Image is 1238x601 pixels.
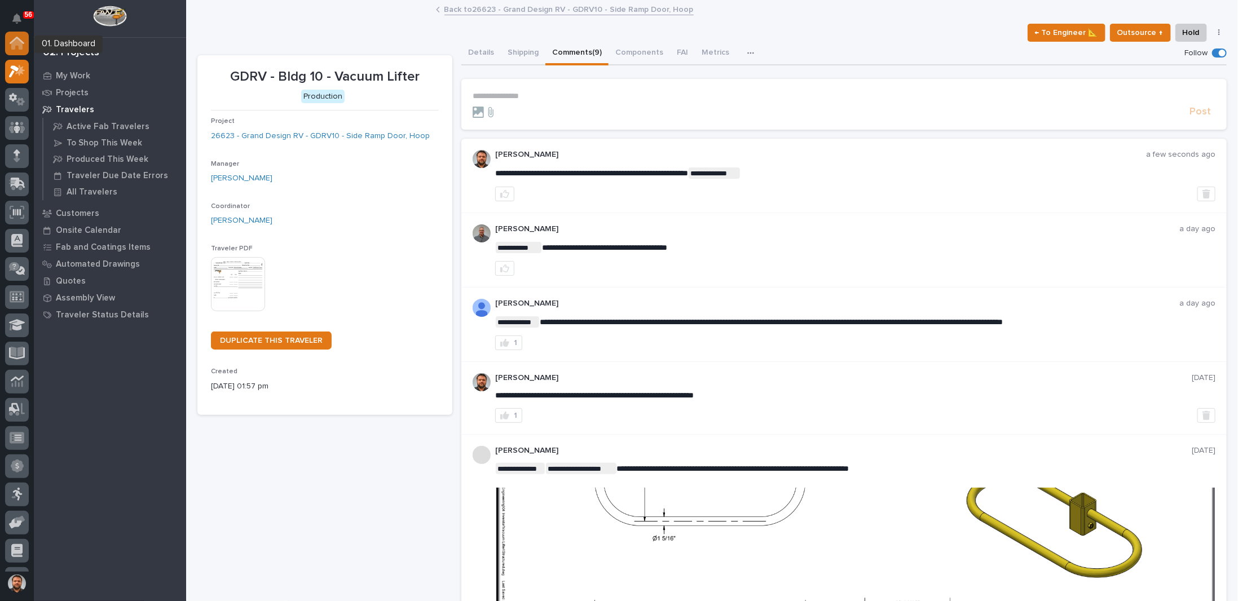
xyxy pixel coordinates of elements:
[211,381,439,392] p: [DATE] 01:57 pm
[43,151,186,167] a: Produced This Week
[67,187,117,197] p: All Travelers
[211,173,272,184] a: [PERSON_NAME]
[56,276,86,286] p: Quotes
[34,67,186,84] a: My Work
[1028,24,1105,42] button: ← To Engineer 📐
[56,310,149,320] p: Traveler Status Details
[495,299,1179,308] p: [PERSON_NAME]
[1185,105,1215,118] button: Post
[444,2,694,15] a: Back to26623 - Grand Design RV - GDRV10 - Side Ramp Door, Hoop
[609,42,670,65] button: Components
[211,332,332,350] a: DUPLICATE THIS TRAVELER
[34,84,186,101] a: Projects
[1192,446,1215,456] p: [DATE]
[34,289,186,306] a: Assembly View
[34,205,186,222] a: Customers
[56,293,115,303] p: Assembly View
[14,14,29,32] div: Notifications56
[1197,408,1215,423] button: Delete post
[495,187,514,201] button: like this post
[495,335,522,350] button: 1
[301,90,345,104] div: Production
[56,209,99,219] p: Customers
[473,373,491,391] img: AOh14GhSlYjeM8O_ot9Zo41P9gQNwj0jkqEy9d647ulX9Q=s96-c
[1197,187,1215,201] button: Delete post
[670,42,695,65] button: FAI
[473,299,491,317] img: AOh14GjpcA6ydKGAvwfezp8OhN30Q3_1BHk5lQOeczEvCIoEuGETHm2tT-JUDAHyqffuBe4ae2BInEDZwLlH3tcCd_oYlV_i4...
[67,154,148,165] p: Produced This Week
[514,339,517,347] div: 1
[56,226,121,236] p: Onsite Calendar
[1192,373,1215,383] p: [DATE]
[1146,150,1215,160] p: a few seconds ago
[1110,24,1171,42] button: Outsource ↑
[1175,24,1207,42] button: Hold
[695,42,736,65] button: Metrics
[211,161,239,167] span: Manager
[5,7,29,30] button: Notifications
[211,130,430,142] a: 26623 - Grand Design RV - GDRV10 - Side Ramp Door, Hoop
[43,135,186,151] a: To Shop This Week
[25,11,32,19] p: 56
[34,306,186,323] a: Traveler Status Details
[34,222,186,238] a: Onsite Calendar
[5,572,29,595] button: users-avatar
[67,138,142,148] p: To Shop This Week
[211,368,237,375] span: Created
[67,122,149,132] p: Active Fab Travelers
[1184,48,1208,58] p: Follow
[211,215,272,227] a: [PERSON_NAME]
[93,6,126,26] img: Workspace Logo
[211,245,253,252] span: Traveler PDF
[473,150,491,168] img: AOh14GhSlYjeM8O_ot9Zo41P9gQNwj0jkqEy9d647ulX9Q=s96-c
[461,42,501,65] button: Details
[34,255,186,272] a: Automated Drawings
[1189,105,1211,118] span: Post
[473,224,491,242] img: AFdZucp4O16xFhxMcTeEuenny-VD_tPRErxPoXZ3MQEHspKARVmUoIIPOgyEMzaJjLGSiOSqDApAeC9KqsZPUsb5AP6OrOqLG...
[43,184,186,200] a: All Travelers
[495,446,1192,456] p: [PERSON_NAME]
[495,150,1146,160] p: [PERSON_NAME]
[43,118,186,134] a: Active Fab Travelers
[1117,26,1164,39] span: Outsource ↑
[501,42,545,65] button: Shipping
[34,238,186,255] a: Fab and Coatings Items
[56,88,89,98] p: Projects
[211,118,235,125] span: Project
[1183,26,1200,39] span: Hold
[34,101,186,118] a: Travelers
[56,242,151,253] p: Fab and Coatings Items
[1035,26,1098,39] span: ← To Engineer 📐
[495,408,522,423] button: 1
[43,47,99,59] div: 02. Projects
[56,105,94,115] p: Travelers
[495,261,514,276] button: like this post
[495,373,1192,383] p: [PERSON_NAME]
[56,259,140,269] p: Automated Drawings
[495,224,1179,234] p: [PERSON_NAME]
[220,337,323,344] span: DUPLICATE THIS TRAVELER
[67,171,168,181] p: Traveler Due Date Errors
[545,42,609,65] button: Comments (9)
[514,412,517,419] div: 1
[211,69,439,85] p: GDRV - Bldg 10 - Vacuum Lifter
[211,203,250,210] span: Coordinator
[56,71,90,81] p: My Work
[43,167,186,183] a: Traveler Due Date Errors
[1179,299,1215,308] p: a day ago
[1179,224,1215,234] p: a day ago
[34,272,186,289] a: Quotes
